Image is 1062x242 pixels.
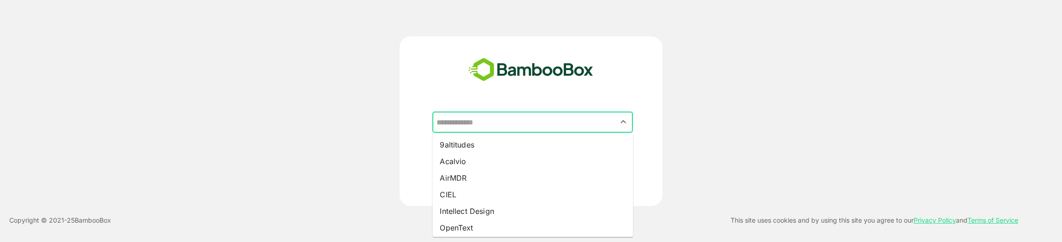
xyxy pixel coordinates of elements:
[9,215,111,226] p: Copyright © 2021- 25 BambooBox
[432,136,633,153] li: 9altitudes
[617,116,630,128] button: Close
[463,55,598,85] img: bamboobox
[731,215,1018,226] p: This site uses cookies and by using this site you agree to our and
[432,219,633,236] li: OpenText
[432,153,633,170] li: Acalvio
[968,216,1018,224] a: Terms of Service
[432,203,633,219] li: Intellect Design
[432,170,633,186] li: AirMDR
[432,186,633,203] li: CIEL
[914,216,956,224] a: Privacy Policy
